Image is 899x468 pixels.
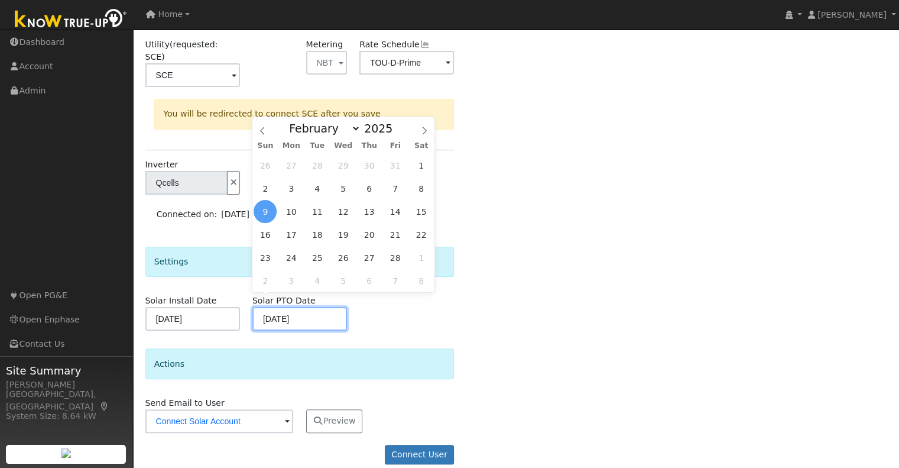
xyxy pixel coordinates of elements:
span: February 26, 2025 [332,246,355,269]
span: January 26, 2025 [254,154,277,177]
img: retrieve [61,448,71,458]
input: Select an Inverter [145,171,228,195]
span: February 28, 2025 [384,246,407,269]
label: Metering [306,38,343,51]
span: March 4, 2025 [306,269,329,292]
span: February 9, 2025 [254,200,277,223]
span: February 3, 2025 [280,177,303,200]
span: Tue [304,142,330,150]
span: Wed [330,142,356,150]
span: February 5, 2025 [332,177,355,200]
span: Sun [252,142,278,150]
span: February 24, 2025 [280,246,303,269]
span: February 19, 2025 [332,223,355,246]
div: Settings [145,247,455,277]
label: Utility [145,38,240,63]
span: February 23, 2025 [254,246,277,269]
img: Know True-Up [9,7,133,33]
span: March 8, 2025 [410,269,433,292]
div: [PERSON_NAME] [6,379,126,391]
span: Sat [408,142,434,150]
span: February 11, 2025 [306,200,329,223]
span: February 18, 2025 [306,223,329,246]
span: Mon [278,142,304,150]
span: February 15, 2025 [410,200,433,223]
span: January 29, 2025 [332,154,355,177]
span: February 12, 2025 [332,200,355,223]
span: February 1, 2025 [410,154,433,177]
label: Solar PTO Date [252,295,316,307]
span: February 14, 2025 [384,200,407,223]
span: February 22, 2025 [410,223,433,246]
span: February 17, 2025 [280,223,303,246]
span: February 8, 2025 [410,177,433,200]
span: Thu [356,142,382,150]
select: Month [283,121,361,135]
span: March 3, 2025 [280,269,303,292]
span: February 7, 2025 [384,177,407,200]
span: March 1, 2025 [410,246,433,269]
label: Rate Schedule [359,38,430,51]
span: March 7, 2025 [384,269,407,292]
span: January 27, 2025 [280,154,303,177]
div: System Size: 8.64 kW [6,410,126,422]
button: Preview [306,409,363,433]
span: Home [158,9,183,19]
span: (requested: SCE) [145,40,218,62]
span: February 16, 2025 [254,223,277,246]
span: February 25, 2025 [306,246,329,269]
span: March 6, 2025 [358,269,381,292]
span: February 10, 2025 [280,200,303,223]
label: Send Email to User [145,397,225,409]
button: Disconnect Solar [227,171,240,195]
span: February 6, 2025 [358,177,381,200]
label: Solar Install Date [145,295,217,307]
span: January 31, 2025 [384,154,407,177]
span: February 20, 2025 [358,223,381,246]
input: No Email [145,409,294,433]
span: January 28, 2025 [306,154,329,177]
span: [PERSON_NAME] [817,10,887,20]
button: NBT [306,51,348,75]
span: March 5, 2025 [332,269,355,292]
span: February 2, 2025 [254,177,277,200]
span: Fri [382,142,408,150]
input: Year [361,122,403,135]
label: Inverter [145,159,178,171]
td: [DATE] 11:16 AM by [219,206,345,223]
span: February 27, 2025 [358,246,381,269]
input: Select a Utility [145,63,240,87]
td: Connected on: [154,206,219,223]
span: February 13, 2025 [358,200,381,223]
div: Actions [145,348,455,379]
button: Connect User [385,445,455,465]
span: January 30, 2025 [358,154,381,177]
span: Site Summary [6,363,126,379]
span: February 4, 2025 [306,177,329,200]
div: [GEOGRAPHIC_DATA], [GEOGRAPHIC_DATA] [6,388,126,413]
div: You will be redirected to connect SCE after you save [154,99,454,129]
span: March 2, 2025 [254,269,277,292]
a: Map [99,402,110,411]
span: February 21, 2025 [384,223,407,246]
